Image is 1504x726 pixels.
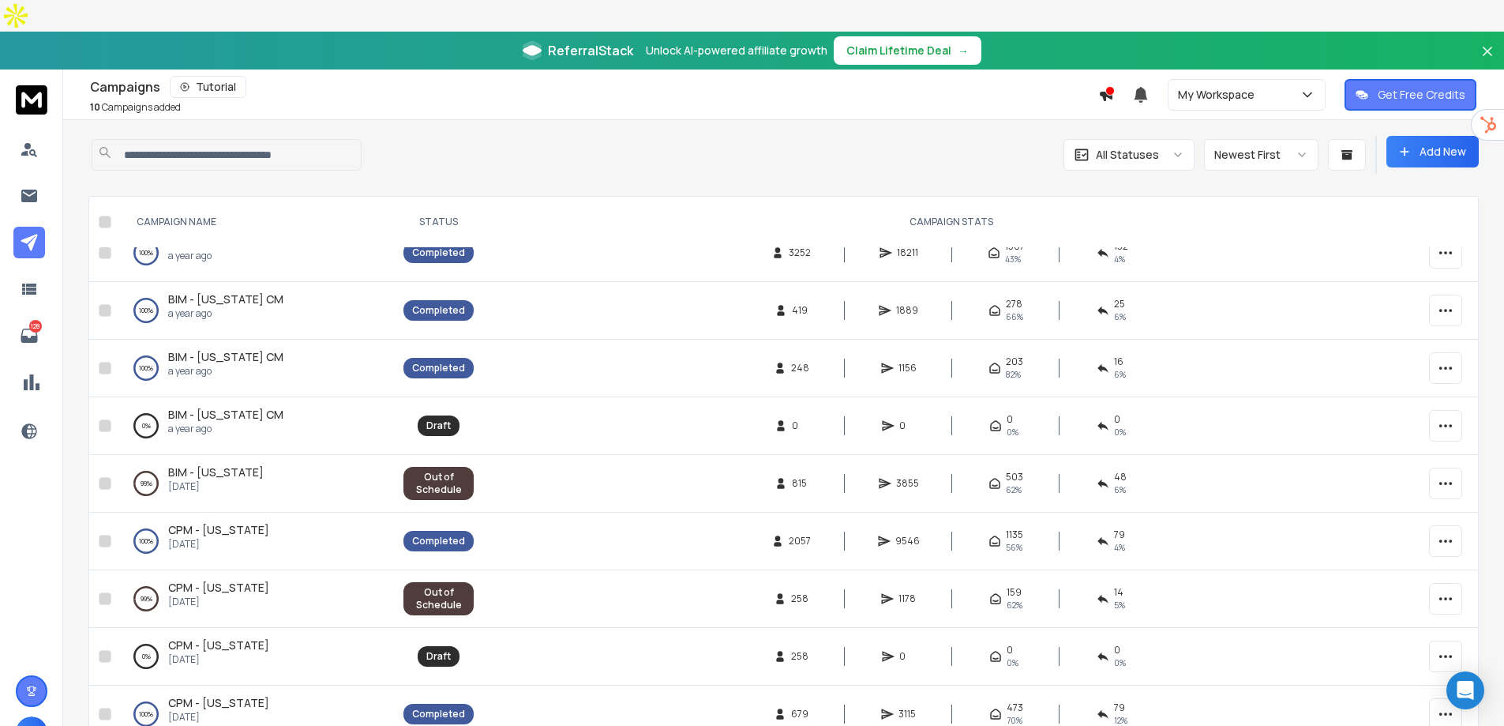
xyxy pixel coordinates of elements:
[168,407,283,423] a: BIM - [US_STATE] CM
[170,76,246,98] button: Tutorial
[118,282,394,340] td: 100%BIM - [US_STATE] CMa year ago
[1114,253,1125,265] span: 4 %
[1114,644,1120,656] span: 0
[1386,136,1479,167] button: Add New
[426,419,451,432] div: Draft
[142,649,151,664] p: 0 %
[1007,426,1018,438] span: 0%
[899,419,915,432] span: 0
[168,480,264,493] p: [DATE]
[898,708,916,720] span: 3115
[898,592,916,605] span: 1178
[1114,483,1126,496] span: 6 %
[142,418,151,434] p: 0 %
[412,246,465,259] div: Completed
[118,224,394,282] td: 100%Ownersa year ago
[168,250,212,262] p: a year ago
[791,592,808,605] span: 258
[118,397,394,455] td: 0%BIM - [US_STATE] CMa year ago
[1006,483,1022,496] span: 62 %
[168,349,283,364] span: BIM - [US_STATE] CM
[1007,702,1023,714] span: 473
[792,419,808,432] span: 0
[1006,368,1021,381] span: 82 %
[1006,310,1023,323] span: 66 %
[168,695,269,711] a: CPM - [US_STATE]
[139,360,153,376] p: 100 %
[1114,599,1125,611] span: 5 %
[897,246,918,259] span: 18211
[168,638,269,653] span: CPM - [US_STATE]
[168,638,269,653] a: CPM - [US_STATE]
[1007,599,1022,611] span: 62 %
[412,304,465,317] div: Completed
[791,362,809,374] span: 248
[90,76,1098,98] div: Campaigns
[1178,87,1261,103] p: My Workspace
[792,477,808,490] span: 815
[412,708,465,720] div: Completed
[118,340,394,397] td: 100%BIM - [US_STATE] CMa year ago
[896,477,919,490] span: 3855
[168,580,269,596] a: CPM - [US_STATE]
[412,535,465,547] div: Completed
[483,197,1420,248] th: CAMPAIGN STATS
[1477,41,1498,79] button: Close banner
[168,711,269,724] p: [DATE]
[168,307,283,320] p: a year ago
[1378,87,1465,103] p: Get Free Credits
[1007,656,1018,669] span: 0%
[1006,471,1023,483] span: 503
[139,706,153,722] p: 100 %
[168,596,269,608] p: [DATE]
[118,455,394,513] td: 99%BIM - [US_STATE][DATE]
[1114,413,1120,426] span: 0
[1114,541,1125,554] span: 4 %
[168,695,269,710] span: CPM - [US_STATE]
[1345,79,1476,111] button: Get Free Credits
[1114,426,1126,438] span: 0%
[412,471,465,496] div: Out of Schedule
[118,570,394,628] td: 99%CPM - [US_STATE][DATE]
[548,41,633,60] span: ReferralStack
[1007,586,1022,599] span: 159
[168,349,283,365] a: BIM - [US_STATE] CM
[1114,656,1126,669] span: 0%
[90,101,181,114] p: Campaigns added
[168,538,269,551] p: [DATE]
[394,197,483,248] th: STATUS
[958,43,969,58] span: →
[168,465,264,480] span: BIM - [US_STATE]
[896,304,918,317] span: 1889
[412,586,465,611] div: Out of Schedule
[791,650,808,663] span: 258
[1114,702,1125,714] span: 79
[168,653,269,666] p: [DATE]
[1114,355,1123,368] span: 16
[789,535,811,547] span: 2057
[139,303,153,318] p: 100 %
[412,362,465,374] div: Completed
[834,36,981,65] button: Claim Lifetime Deal→
[168,292,283,307] span: BIM - [US_STATE] CM
[1007,644,1013,656] span: 0
[1006,298,1022,310] span: 278
[168,465,264,480] a: BIM - [US_STATE]
[1006,541,1022,554] span: 56 %
[1096,147,1159,163] p: All Statuses
[168,522,269,537] span: CPM - [US_STATE]
[1446,671,1484,709] div: Open Intercom Messenger
[426,650,451,663] div: Draft
[168,365,283,378] p: a year ago
[791,708,808,720] span: 679
[1114,310,1126,323] span: 6 %
[1204,139,1318,171] button: Newest First
[118,513,394,570] td: 100%CPM - [US_STATE][DATE]
[118,197,394,248] th: CAMPAIGN NAME
[792,304,808,317] span: 419
[90,100,100,114] span: 10
[1006,529,1023,541] span: 1135
[1114,586,1123,599] span: 14
[1006,355,1023,368] span: 203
